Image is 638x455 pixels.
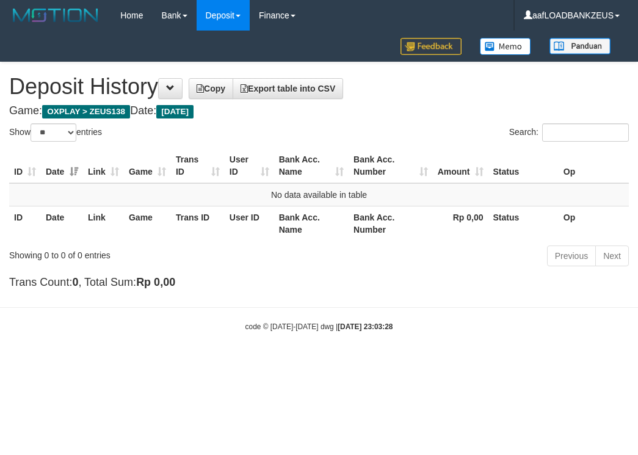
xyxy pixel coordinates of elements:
th: Amount: activate to sort column ascending [433,148,488,183]
span: Copy [197,84,225,93]
th: Trans ID: activate to sort column ascending [171,148,225,183]
a: Next [595,246,629,266]
img: Feedback.jpg [401,38,462,55]
th: Bank Acc. Number: activate to sort column ascending [349,148,432,183]
th: Status [488,148,559,183]
h1: Deposit History [9,75,629,99]
a: Previous [547,246,596,266]
h4: Game: Date: [9,105,629,117]
span: Export table into CSV [241,84,335,93]
span: [DATE] [156,105,194,118]
th: Op [559,206,629,241]
th: User ID [225,206,274,241]
th: Date [41,206,83,241]
th: User ID: activate to sort column ascending [225,148,274,183]
a: Copy [189,78,233,99]
th: Date: activate to sort column ascending [41,148,83,183]
th: Link: activate to sort column ascending [83,148,124,183]
a: Export table into CSV [233,78,343,99]
select: Showentries [31,123,76,142]
strong: [DATE] 23:03:28 [338,322,393,331]
th: ID: activate to sort column ascending [9,148,41,183]
label: Show entries [9,123,102,142]
th: Link [83,206,124,241]
strong: Rp 0,00 [453,213,484,222]
img: panduan.png [549,38,611,54]
th: ID [9,206,41,241]
img: MOTION_logo.png [9,6,102,24]
th: Status [488,206,559,241]
th: Game [124,206,171,241]
small: code © [DATE]-[DATE] dwg | [245,322,393,331]
th: Bank Acc. Name [274,206,349,241]
th: Bank Acc. Number [349,206,432,241]
strong: Rp 0,00 [136,276,175,288]
td: No data available in table [9,183,629,206]
input: Search: [542,123,629,142]
h4: Trans Count: , Total Sum: [9,277,629,289]
span: OXPLAY > ZEUS138 [42,105,130,118]
label: Search: [509,123,629,142]
div: Showing 0 to 0 of 0 entries [9,244,256,261]
th: Game: activate to sort column ascending [124,148,171,183]
th: Op [559,148,629,183]
th: Bank Acc. Name: activate to sort column ascending [274,148,349,183]
strong: 0 [72,276,78,288]
th: Trans ID [171,206,225,241]
img: Button%20Memo.svg [480,38,531,55]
